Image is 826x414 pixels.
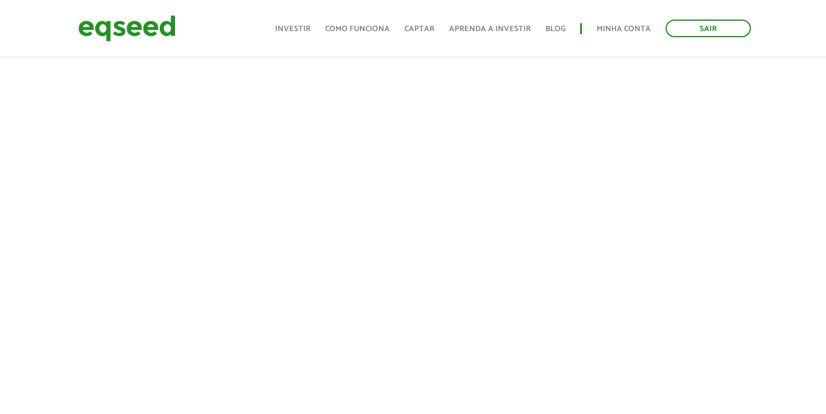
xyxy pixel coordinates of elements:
[404,25,434,33] a: Captar
[275,25,311,33] a: Investir
[545,25,566,33] a: Blog
[666,20,751,37] a: Sair
[597,25,651,33] a: Minha conta
[449,25,531,33] a: Aprenda a investir
[325,25,390,33] a: Como funciona
[78,12,176,45] img: EqSeed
